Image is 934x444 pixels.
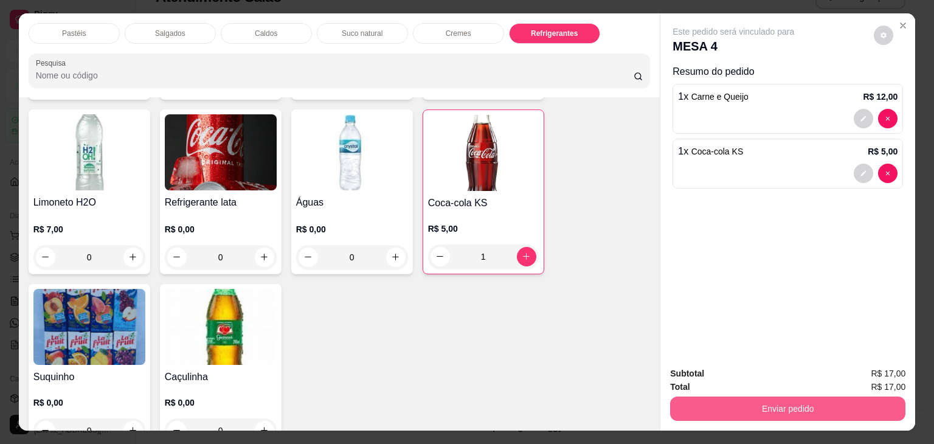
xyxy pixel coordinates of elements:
[428,223,539,235] p: R$ 5,00
[33,397,145,409] p: R$ 0,00
[36,248,55,267] button: decrease-product-quantity
[670,369,704,378] strong: Subtotal
[33,114,145,190] img: product-image
[878,109,898,128] button: decrease-product-quantity
[165,195,277,210] h4: Refrigerante lata
[165,223,277,235] p: R$ 0,00
[678,144,743,159] p: 1 x
[33,370,145,384] h4: Suquinho
[673,38,794,55] p: MESA 4
[165,289,277,365] img: product-image
[531,29,578,38] p: Refrigerantes
[165,114,277,190] img: product-image
[678,89,749,104] p: 1 x
[863,91,898,103] p: R$ 12,00
[33,289,145,365] img: product-image
[854,164,873,183] button: decrease-product-quantity
[123,248,143,267] button: increase-product-quantity
[871,380,905,394] span: R$ 17,00
[165,370,277,384] h4: Caçulinha
[446,29,471,38] p: Cremes
[673,26,794,38] p: Este pedido será vinculado para
[670,397,905,421] button: Enviar pedido
[155,29,185,38] p: Salgados
[33,223,145,235] p: R$ 7,00
[296,223,408,235] p: R$ 0,00
[36,58,70,68] label: Pesquisa
[517,247,536,266] button: increase-product-quantity
[854,109,873,128] button: decrease-product-quantity
[673,64,903,79] p: Resumo do pedido
[428,196,539,210] h4: Coca-cola KS
[36,69,634,82] input: Pesquisa
[62,29,86,38] p: Pastéis
[871,367,905,380] span: R$ 17,00
[428,115,539,191] img: product-image
[691,92,749,102] span: Carne e Queijo
[868,145,898,158] p: R$ 5,00
[431,247,450,266] button: decrease-product-quantity
[670,382,690,392] strong: Total
[33,195,145,210] h4: Limoneto H2O
[296,195,408,210] h4: Águas
[255,29,277,38] p: Caldos
[296,114,408,190] img: product-image
[874,26,893,45] button: decrease-product-quantity
[893,16,913,35] button: Close
[691,147,744,156] span: Coca-cola KS
[342,29,382,38] p: Suco natural
[878,164,898,183] button: decrease-product-quantity
[165,397,277,409] p: R$ 0,00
